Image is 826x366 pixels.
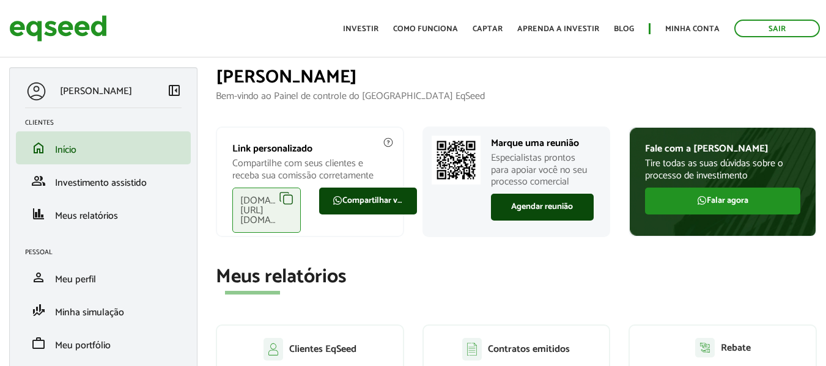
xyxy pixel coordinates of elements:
[25,270,182,285] a: personMeu perfil
[167,83,182,98] span: left_panel_close
[319,188,417,214] a: Compartilhar via WhatsApp
[31,174,46,188] span: group
[393,25,458,33] a: Como funciona
[614,25,634,33] a: Blog
[167,83,182,100] a: Colapsar menu
[31,336,46,351] span: work
[645,158,800,181] p: Tire todas as suas dúvidas sobre o processo de investimento
[491,137,594,149] p: Marque uma reunião
[25,303,182,318] a: finance_modeMinha simulação
[55,271,96,288] span: Meu perfil
[697,196,707,205] img: FaWhatsapp.svg
[31,207,46,221] span: finance
[645,143,800,155] p: Fale com a [PERSON_NAME]
[232,143,388,155] p: Link personalizado
[695,338,715,357] img: agent-relatorio.svg
[60,86,132,97] p: [PERSON_NAME]
[55,142,76,158] span: Início
[665,25,720,33] a: Minha conta
[55,304,124,321] span: Minha simulação
[25,336,182,351] a: workMeu portfólio
[9,12,107,45] img: EqSeed
[25,119,191,126] h2: Clientes
[491,152,594,188] p: Especialistas prontos para apoiar você no seu processo comercial
[25,174,182,188] a: groupInvestimento assistido
[16,164,191,197] li: Investimento assistido
[16,327,191,360] li: Meu portfólio
[31,141,46,155] span: home
[55,208,118,224] span: Meus relatórios
[264,338,283,360] img: agent-clientes.svg
[16,197,191,230] li: Meus relatórios
[25,249,191,256] h2: Pessoal
[289,343,356,355] p: Clientes EqSeed
[216,266,817,288] h2: Meus relatórios
[16,131,191,164] li: Início
[432,136,481,185] img: Marcar reunião com consultor
[488,343,570,355] p: Contratos emitidos
[462,338,482,361] img: agent-contratos.svg
[16,294,191,327] li: Minha simulação
[721,342,751,354] p: Rebate
[31,270,46,285] span: person
[734,20,820,37] a: Sair
[232,188,301,233] div: [DOMAIN_NAME][URL][DOMAIN_NAME]
[232,158,388,181] p: Compartilhe com seus clientes e receba sua comissão corretamente
[55,337,111,354] span: Meu portfólio
[491,194,594,221] a: Agendar reunião
[16,261,191,294] li: Meu perfil
[473,25,503,33] a: Captar
[383,137,394,148] img: agent-meulink-info2.svg
[333,196,342,205] img: FaWhatsapp.svg
[31,303,46,318] span: finance_mode
[25,141,182,155] a: homeInício
[645,188,800,214] a: Falar agora
[25,207,182,221] a: financeMeus relatórios
[216,90,817,102] p: Bem-vindo ao Painel de controle do [GEOGRAPHIC_DATA] EqSeed
[216,67,817,87] h1: [PERSON_NAME]
[343,25,378,33] a: Investir
[517,25,599,33] a: Aprenda a investir
[55,175,147,191] span: Investimento assistido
